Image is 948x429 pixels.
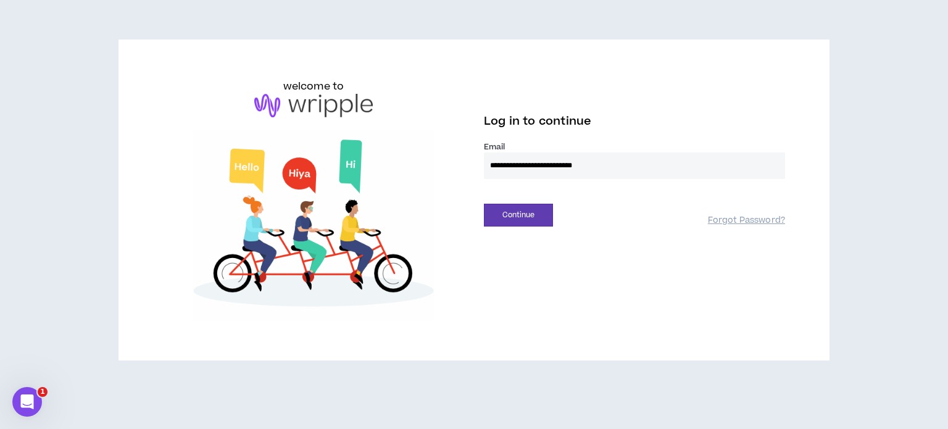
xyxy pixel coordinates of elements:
span: Log in to continue [484,114,591,129]
img: Welcome to Wripple [163,130,464,321]
span: 1 [38,387,48,397]
iframe: Intercom live chat [12,387,42,417]
label: Email [484,141,785,152]
img: logo-brand.png [254,94,373,117]
h6: welcome to [283,79,344,94]
a: Forgot Password? [708,215,785,227]
button: Continue [484,204,553,227]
